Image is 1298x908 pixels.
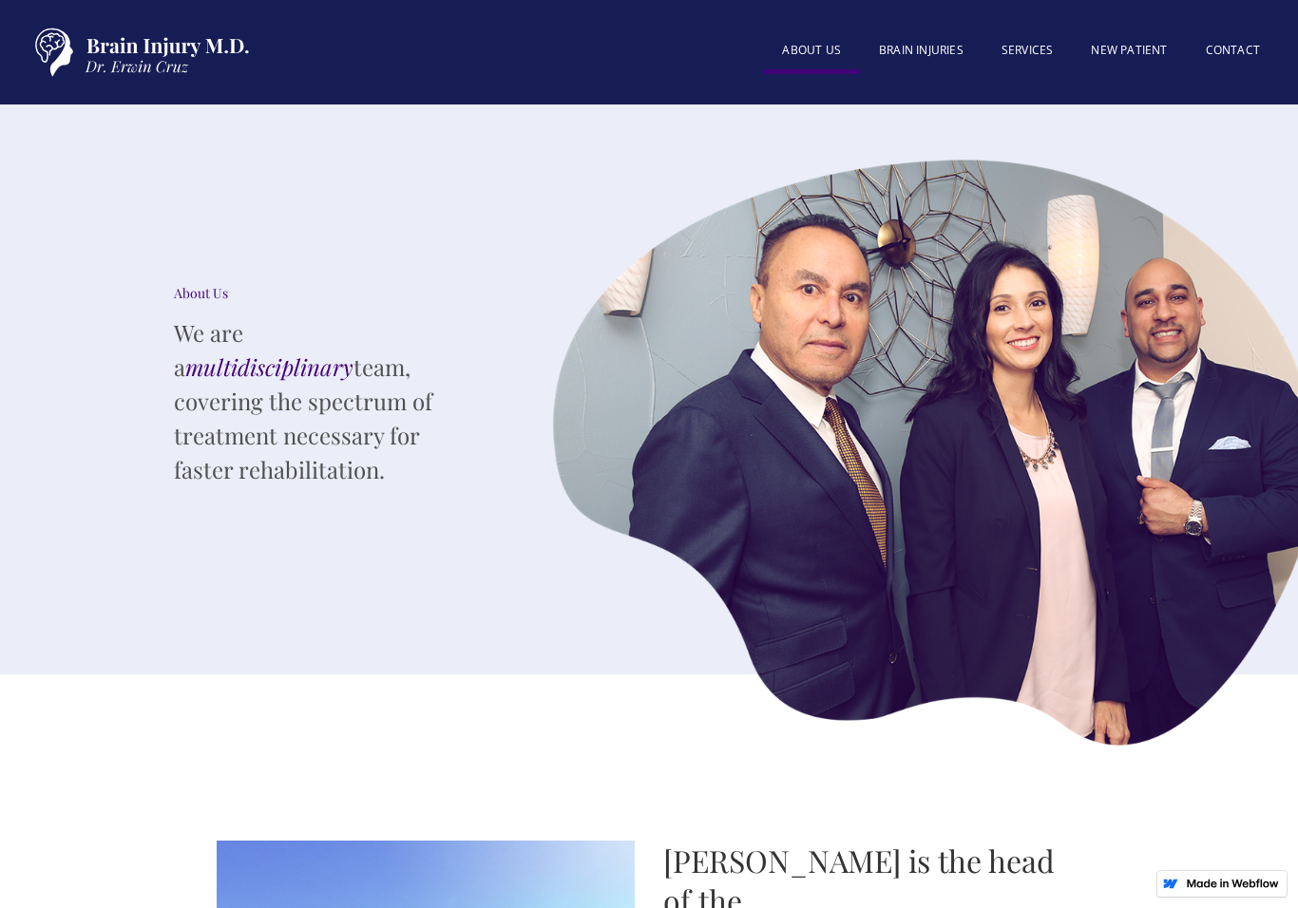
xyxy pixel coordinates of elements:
[1187,31,1279,69] a: Contact
[983,31,1073,69] a: SERVICES
[1186,879,1279,888] img: Made in Webflow
[174,315,459,486] p: We are a team, covering the spectrum of treatment necessary for faster rehabilitation.
[19,19,257,85] a: home
[1072,31,1186,69] a: New patient
[763,31,860,74] a: About US
[860,31,983,69] a: BRAIN INJURIES
[174,284,459,303] div: About Us
[185,351,353,382] em: multidisciplinary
